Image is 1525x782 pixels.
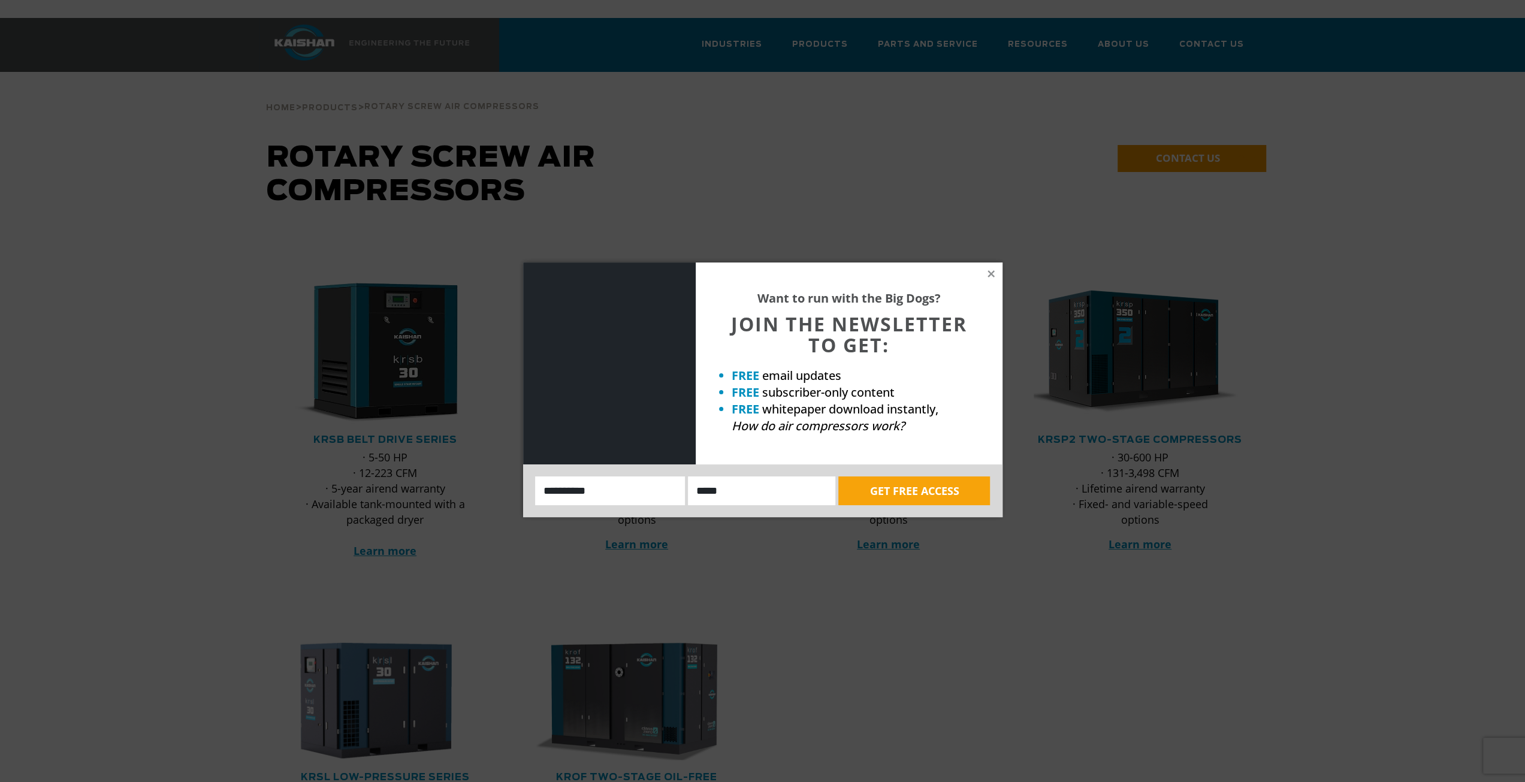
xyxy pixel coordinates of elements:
span: whitepaper download instantly, [762,401,938,417]
span: JOIN THE NEWSLETTER TO GET: [731,311,967,358]
strong: FREE [732,384,759,400]
em: How do air compressors work? [732,418,905,434]
input: Name: [535,476,686,505]
button: GET FREE ACCESS [838,476,990,505]
button: Close [986,268,996,279]
strong: Want to run with the Big Dogs? [757,290,941,306]
strong: FREE [732,367,759,384]
span: email updates [762,367,841,384]
span: subscriber-only content [762,384,895,400]
strong: FREE [732,401,759,417]
input: Email [688,476,835,505]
